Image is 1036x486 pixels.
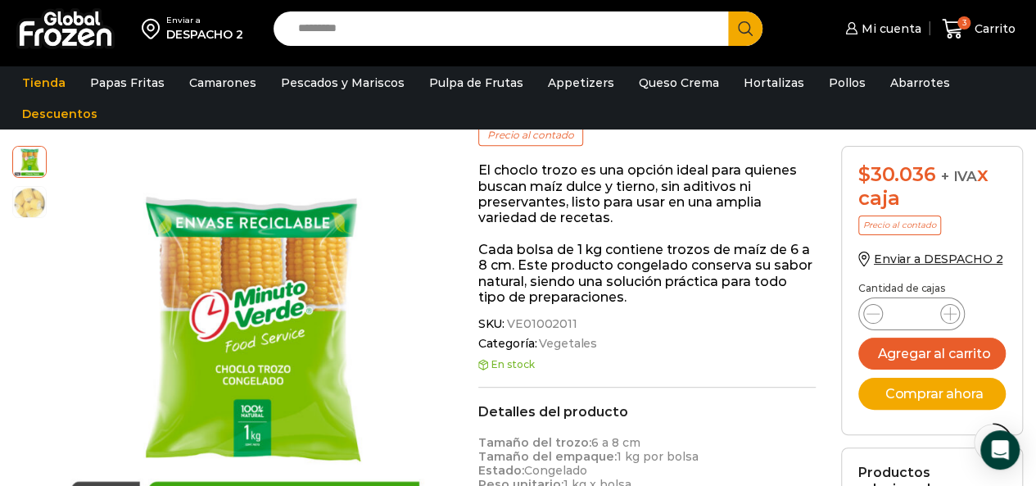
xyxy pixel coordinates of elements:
a: Appetizers [540,67,622,98]
p: Precio al contado [478,125,583,146]
h2: Detalles del producto [478,404,817,420]
p: Cada bolsa de 1 kg contiene trozos de maíz de 6 a 8 cm. Este producto congelado conserva su sabor... [478,242,817,305]
a: Pulpa de Frutas [421,67,532,98]
span: choclo-trozos [13,144,46,177]
input: Product quantity [896,302,927,325]
p: El choclo trozo es una opción ideal para quienes buscan maíz dulce y tierno, sin aditivos ni pres... [478,162,817,225]
a: Queso Crema [631,67,727,98]
strong: Tamaño del empaque: [478,449,617,464]
a: Hortalizas [735,67,812,98]
span: SKU: [478,317,817,331]
span: Categoría: [478,337,817,351]
strong: Estado: [478,463,524,478]
span: 3 [957,16,970,30]
button: Agregar al carrito [858,338,1006,370]
p: Cantidad de cajas [858,283,1006,294]
span: Mi cuenta [857,20,921,37]
p: En stock [478,359,817,370]
a: Tienda [14,67,74,98]
a: Camarones [181,67,265,98]
a: Descuentos [14,98,106,129]
div: Enviar a [166,15,243,26]
div: DESPACHO 2 [166,26,243,43]
strong: Tamaño del trozo: [478,435,591,450]
a: Mi cuenta [841,12,921,45]
span: + IVA [941,168,977,184]
a: Papas Fritas [82,67,173,98]
a: Abarrotes [882,67,958,98]
span: VE01002011 [504,317,577,331]
button: Comprar ahora [858,378,1006,410]
span: $ [858,162,871,186]
img: address-field-icon.svg [142,15,166,43]
a: Pollos [821,67,874,98]
div: x caja [858,163,1006,211]
bdi: 30.036 [858,162,935,186]
span: Carrito [970,20,1016,37]
button: Search button [728,11,762,46]
div: Open Intercom Messenger [980,430,1020,470]
a: Enviar a DESPACHO 2 [858,252,1002,266]
a: Vegetales [536,337,597,351]
span: choclo-trozos [13,187,46,220]
a: 3 Carrito [938,10,1020,48]
p: Precio al contado [858,216,941,235]
span: Enviar a DESPACHO 2 [874,252,1002,266]
a: Pescados y Mariscos [273,67,413,98]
